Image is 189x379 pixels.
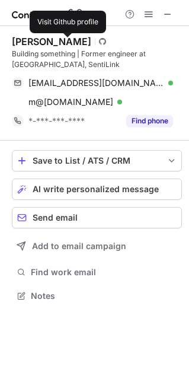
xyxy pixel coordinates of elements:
div: Save to List / ATS / CRM [33,156,161,165]
span: [EMAIL_ADDRESS][DOMAIN_NAME] [28,78,164,88]
button: AI write personalized message [12,179,182,200]
span: Send email [33,213,78,222]
span: AI write personalized message [33,184,159,194]
button: Notes [12,288,182,304]
button: Add to email campaign [12,235,182,257]
button: Reveal Button [126,115,173,127]
button: Send email [12,207,182,228]
div: Building something | Former engineer at [GEOGRAPHIC_DATA], SentiLink [12,49,182,70]
span: Add to email campaign [32,241,126,251]
span: Find work email [31,267,177,278]
button: save-profile-one-click [12,150,182,171]
div: [PERSON_NAME] [12,36,91,47]
span: m@[DOMAIN_NAME] [28,97,113,107]
button: Find work email [12,264,182,281]
img: ContactOut v5.3.10 [12,7,83,21]
span: Notes [31,291,177,301]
